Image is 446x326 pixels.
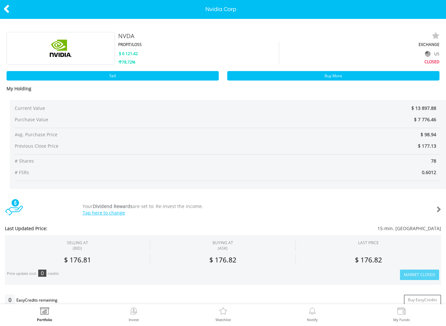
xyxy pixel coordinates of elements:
[5,295,15,305] div: 0
[16,298,57,304] div: EasyCredits remaining
[418,143,436,149] span: $ 177.13
[215,307,231,321] a: Watchlist
[307,307,317,317] img: View Notifications
[129,307,139,321] a: Invest
[213,245,233,251] span: (ASK)
[5,225,187,232] span: Last Updated Price:
[307,318,318,321] label: Notify
[40,307,50,317] img: View Portfolio
[432,32,439,40] img: watchlist
[414,116,436,123] span: $ 7 776.46
[434,51,439,57] span: US
[129,307,139,317] img: Invest Now
[215,318,231,321] label: Watchlist
[15,158,228,164] span: # Shares
[404,295,441,305] a: Buy EasyCredits
[78,203,405,216] div: Your are set to: Re-Invest the income.
[393,307,410,321] a: My Funds
[227,71,439,81] a: Buy More
[307,307,318,321] a: Notify
[118,59,279,65] div: 78.72%
[15,105,192,111] span: Current Value
[393,318,410,321] label: My Funds
[7,271,37,276] div: Price update cost:
[118,42,279,47] div: PROFIT/LOSS
[67,240,88,251] div: SELLING AT
[15,116,192,123] span: Purchase Value
[209,255,236,264] span: $ 176.82
[93,203,133,209] b: Dividend Rewards
[15,131,228,138] span: Avg. Purchase Price
[48,271,59,276] div: credits
[36,32,85,65] img: EQU.US.NVDA.png
[425,51,431,57] img: flag
[37,318,52,321] label: Portfolio
[400,270,439,280] button: Market Closed
[129,318,139,321] label: Invest
[38,270,46,277] div: 0
[411,105,436,111] span: $ 13 897.88
[187,225,441,232] span: 15-min. [GEOGRAPHIC_DATA]
[213,240,233,251] span: BUYING AT
[228,158,441,164] span: 78
[355,255,382,264] span: $ 176.82
[64,255,91,264] span: $ 176.81
[83,210,125,216] a: Tap here to change
[7,71,219,81] a: Sell
[15,143,228,149] span: Previous Close Price
[118,32,359,40] div: NVDA
[15,169,228,176] span: # FSRs
[37,307,52,321] a: Portfolio
[228,169,441,176] span: 0.6012
[218,307,228,317] img: Watchlist
[119,51,138,56] span: $ 6 121.42
[279,58,439,65] div: CLOSED
[396,307,406,317] img: View Funds
[279,42,439,47] div: EXCHANGE
[67,245,88,251] span: (BID)
[358,240,379,245] div: LAST PRICE
[421,131,436,138] span: $ 98.94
